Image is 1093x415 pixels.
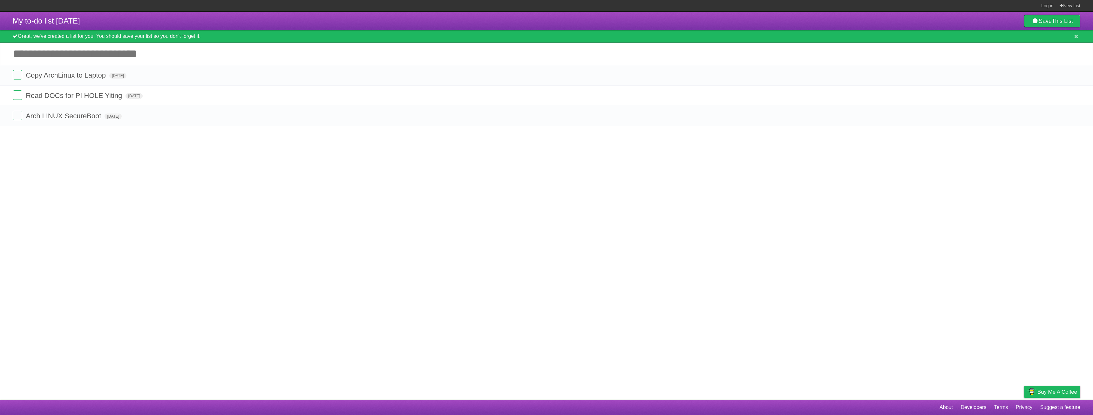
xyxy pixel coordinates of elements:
[126,93,143,99] span: [DATE]
[1024,15,1080,27] a: SaveThis List
[940,401,953,413] a: About
[109,73,126,79] span: [DATE]
[1052,18,1073,24] b: This List
[13,90,22,100] label: Done
[994,401,1008,413] a: Terms
[13,17,80,25] span: My to-do list [DATE]
[1037,386,1077,398] span: Buy me a coffee
[26,92,124,100] span: Read DOCs for PI HOLE Yiting
[1027,386,1036,397] img: Buy me a coffee
[105,114,122,119] span: [DATE]
[13,111,22,120] label: Done
[26,71,107,79] span: Copy ArchLinux to Laptop
[13,70,22,80] label: Done
[1040,401,1080,413] a: Suggest a feature
[26,112,103,120] span: Arch LINUX SecureBoot
[1024,386,1080,398] a: Buy me a coffee
[961,401,986,413] a: Developers
[1016,401,1032,413] a: Privacy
